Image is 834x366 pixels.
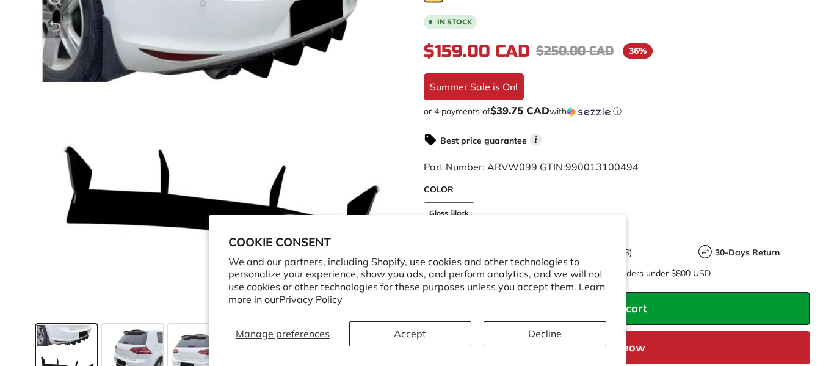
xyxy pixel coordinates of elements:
button: Decline [484,321,606,346]
span: i [530,134,542,145]
h2: Cookie consent [228,235,606,249]
span: $250.00 CAD [536,43,614,59]
a: Privacy Policy [279,293,343,306]
strong: Best price guarantee [440,135,527,146]
img: Sezzle [567,106,611,117]
label: COLOR [424,183,810,196]
button: Manage preferences [228,321,337,346]
span: $159.00 CAD [424,41,530,62]
button: Accept [349,321,471,346]
strong: 30-Days Return [715,247,780,258]
span: 36% [623,43,653,59]
div: or 4 payments of with [424,105,810,117]
span: 990013100494 [565,161,639,173]
div: Summer Sale is On! [424,73,524,100]
span: Part Number: ARVW099 GTIN: [424,161,639,173]
div: or 4 payments of$39.75 CADwithSezzle Click to learn more about Sezzle [424,105,810,117]
span: $39.75 CAD [490,104,549,117]
b: In stock [437,18,472,26]
p: We and our partners, including Shopify, use cookies and other technologies to personalize your ex... [228,255,606,306]
span: Manage preferences [236,328,330,340]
